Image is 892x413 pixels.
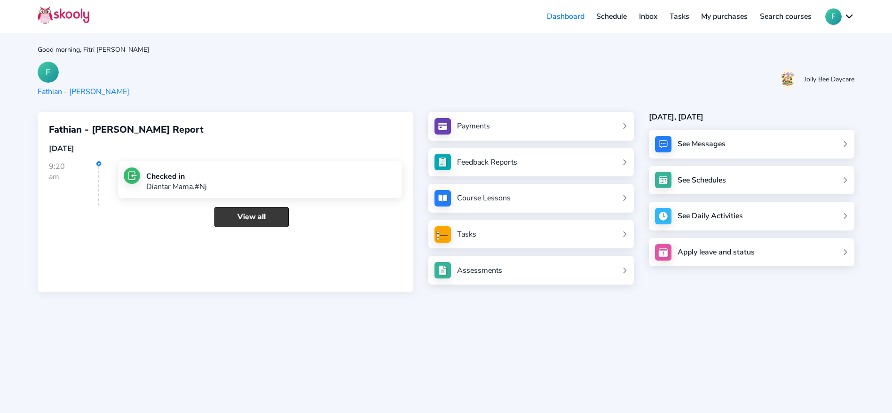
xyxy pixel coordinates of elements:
div: See Daily Activities [678,211,743,221]
div: Course Lessons [457,193,511,203]
div: Assessments [457,265,502,276]
a: View all [214,207,289,227]
a: Search courses [754,9,818,24]
a: See Daily Activities [649,202,854,230]
div: Jolly Bee Daycare [804,75,854,84]
img: 20201103140951286199961659839494hYz471L5eL1FsRFsP4.jpg [781,69,795,90]
img: Skooly [38,6,89,24]
img: assessments.jpg [434,262,451,278]
div: Apply leave and status [678,247,755,257]
p: Diantar Mama.#Nj [146,182,207,192]
img: checkin.jpg [124,167,140,184]
a: Dashboard [541,9,591,24]
button: Fchevron down outline [825,8,854,25]
img: schedule.jpg [655,172,671,188]
a: Payments [434,118,628,135]
img: activity.jpg [655,208,671,224]
div: See Schedules [678,175,726,185]
div: See Messages [678,139,726,149]
img: see_atten.jpg [434,154,451,170]
div: Good morning, Fitri [PERSON_NAME] [38,45,854,54]
div: 9:20 [49,161,99,206]
a: See Schedules [649,166,854,195]
a: Tasks [663,9,695,24]
a: My purchases [695,9,754,24]
a: Schedule [591,9,633,24]
a: Inbox [633,9,663,24]
span: Fathian - [PERSON_NAME] Report [49,123,204,136]
div: Fathian - [PERSON_NAME] [38,87,129,97]
div: Tasks [457,229,476,239]
img: messages.jpg [655,136,671,152]
a: Course Lessons [434,190,628,206]
a: Tasks [434,226,628,243]
div: [DATE] [49,143,402,154]
img: payments.jpg [434,118,451,135]
div: Checked in [146,171,207,182]
a: Assessments [434,262,628,278]
div: Feedback Reports [457,157,517,167]
div: Payments [457,121,490,131]
div: F [38,62,59,83]
img: courses.jpg [434,190,451,206]
img: apply_leave.jpg [655,244,671,261]
div: am [49,172,98,182]
div: [DATE], [DATE] [649,112,854,122]
a: Apply leave and status [649,238,854,267]
img: tasksForMpWeb.png [434,226,451,243]
a: Feedback Reports [434,154,628,170]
